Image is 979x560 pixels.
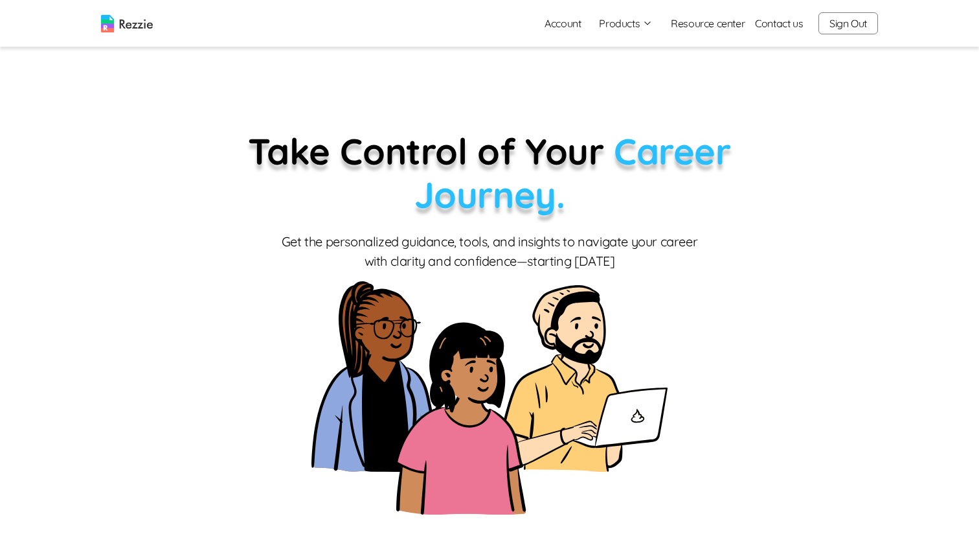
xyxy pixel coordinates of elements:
a: Account [534,10,591,36]
img: logo [101,15,153,32]
p: Get the personalized guidance, tools, and insights to navigate your career with clarity and confi... [279,232,700,271]
p: Take Control of Your [182,130,797,216]
img: home [311,281,668,515]
button: Products [599,16,653,31]
button: Sign Out [818,12,878,34]
a: Contact us [755,16,803,31]
span: Career Journey. [414,128,731,217]
a: Resource center [671,16,745,31]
